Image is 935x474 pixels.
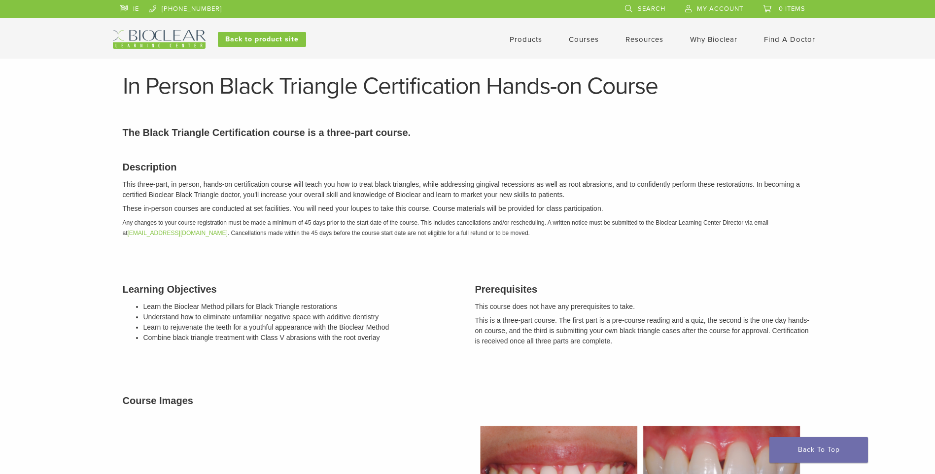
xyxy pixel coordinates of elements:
span: 0 items [779,5,805,13]
span: Search [638,5,665,13]
a: Courses [569,35,599,44]
h3: Learning Objectives [123,282,460,297]
a: Resources [625,35,663,44]
h3: Course Images [123,393,813,408]
li: Learn to rejuvenate the teeth for a youthful appearance with the Bioclear Method [143,322,460,333]
h3: Description [123,160,813,174]
p: This three-part, in person, hands-on certification course will teach you how to treat black trian... [123,179,813,200]
a: Why Bioclear [690,35,737,44]
li: Combine black triangle treatment with Class V abrasions with the root overlay [143,333,460,343]
p: This is a three-part course. The first part is a pre-course reading and a quiz, the second is the... [475,315,813,346]
h3: Prerequisites [475,282,813,297]
a: Back to product site [218,32,306,47]
span: My Account [697,5,743,13]
p: The Black Triangle Certification course is a three-part course. [123,125,813,140]
a: Back To Top [769,437,868,463]
a: Products [510,35,542,44]
a: Find A Doctor [764,35,815,44]
li: Learn the Bioclear Method pillars for Black Triangle restorations [143,302,460,312]
em: Any changes to your course registration must be made a minimum of 45 days prior to the start date... [123,219,768,237]
li: Understand how to eliminate unfamiliar negative space with additive dentistry [143,312,460,322]
img: Bioclear [113,30,206,49]
p: These in-person courses are conducted at set facilities. You will need your loupes to take this c... [123,203,813,214]
p: This course does not have any prerequisites to take. [475,302,813,312]
a: [EMAIL_ADDRESS][DOMAIN_NAME] [128,230,228,237]
h1: In Person Black Triangle Certification Hands-on Course [123,74,813,98]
